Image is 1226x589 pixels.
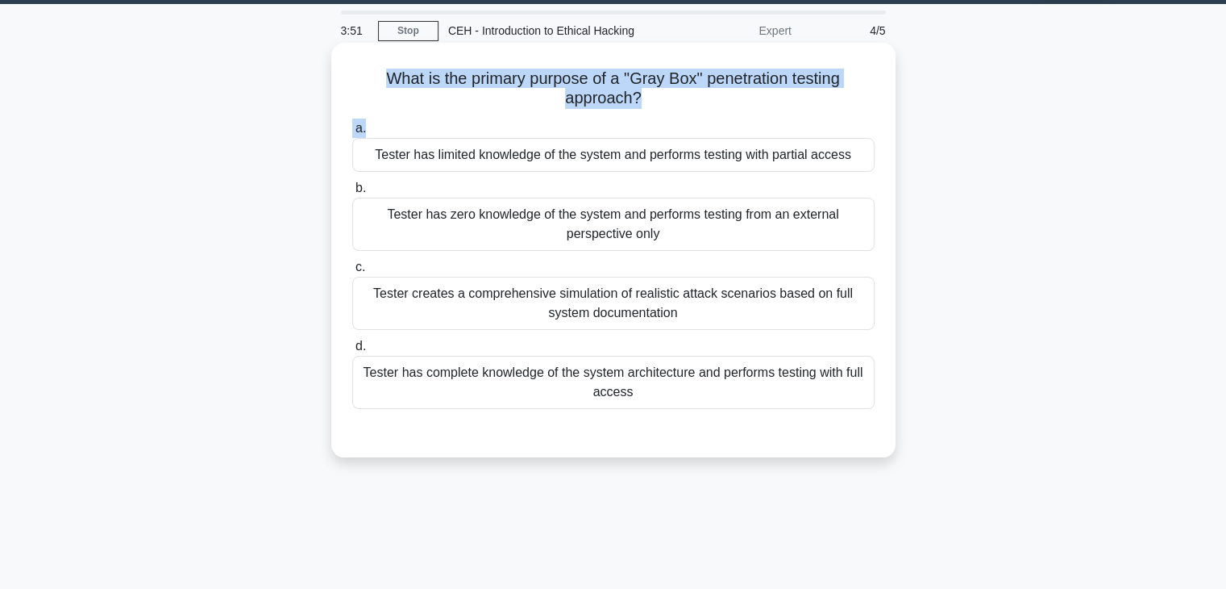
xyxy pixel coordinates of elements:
div: Tester has limited knowledge of the system and performs testing with partial access [352,138,875,172]
span: a. [355,121,366,135]
div: Tester creates a comprehensive simulation of realistic attack scenarios based on full system docu... [352,277,875,330]
h5: What is the primary purpose of a "Gray Box" penetration testing approach? [351,69,876,109]
a: Stop [378,21,438,41]
div: Expert [660,15,801,47]
div: Tester has zero knowledge of the system and performs testing from an external perspective only [352,198,875,251]
div: Tester has complete knowledge of the system architecture and performs testing with full access [352,356,875,409]
span: b. [355,181,366,194]
div: 3:51 [331,15,378,47]
span: d. [355,339,366,353]
span: c. [355,260,365,274]
div: 4/5 [801,15,896,47]
div: CEH - Introduction to Ethical Hacking [438,15,660,47]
